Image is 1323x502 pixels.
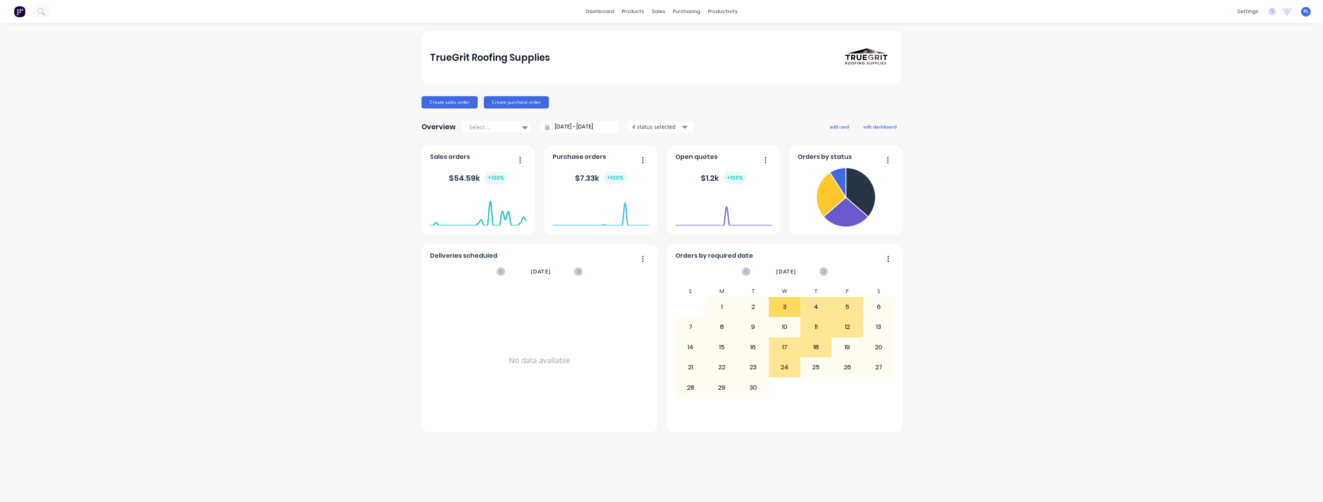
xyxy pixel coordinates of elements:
[863,338,894,357] div: 20
[675,338,706,357] div: 14
[430,50,550,65] div: TrueGrit Roofing Supplies
[484,96,549,108] button: Create purchase order
[738,317,769,337] div: 9
[675,378,706,397] div: 28
[723,172,746,184] div: + 100 %
[704,6,741,17] div: productivity
[832,317,863,337] div: 12
[863,286,895,297] div: S
[675,286,706,297] div: S
[801,338,831,357] div: 18
[14,6,25,17] img: Factory
[632,123,681,131] div: 4 status selected
[863,358,894,377] div: 27
[801,317,831,337] div: 11
[648,6,669,17] div: sales
[706,358,737,377] div: 22
[422,96,478,108] button: Create sales order
[669,6,704,17] div: purchasing
[618,6,648,17] div: products
[839,31,893,85] img: TrueGrit Roofing Supplies
[769,317,800,337] div: 10
[430,286,649,435] div: No data available
[706,297,737,317] div: 1
[776,267,796,276] span: [DATE]
[798,152,852,162] span: Orders by status
[738,338,769,357] div: 16
[531,267,551,276] span: [DATE]
[863,317,894,337] div: 13
[575,172,627,184] div: $ 7.33k
[628,121,693,133] button: 4 status selected
[485,172,507,184] div: + 100 %
[863,297,894,317] div: 6
[675,251,753,260] span: Orders by required date
[1233,6,1262,17] div: settings
[582,6,618,17] a: dashboard
[706,317,737,337] div: 8
[706,286,738,297] div: M
[832,297,863,317] div: 5
[738,297,769,317] div: 2
[769,358,800,377] div: 24
[738,358,769,377] div: 23
[675,317,706,337] div: 7
[800,286,832,297] div: T
[675,358,706,377] div: 21
[738,378,769,397] div: 30
[701,172,746,184] div: $ 1.2k
[449,172,507,184] div: $ 54.59k
[553,152,606,162] span: Purchase orders
[832,338,863,357] div: 19
[769,297,800,317] div: 3
[1303,8,1309,15] span: PL
[706,338,737,357] div: 15
[832,358,863,377] div: 26
[858,122,901,132] button: edit dashboard
[825,122,854,132] button: add card
[831,286,863,297] div: F
[769,286,800,297] div: W
[422,119,456,135] div: Overview
[706,378,737,397] div: 29
[604,172,627,184] div: + 100 %
[738,286,769,297] div: T
[801,297,831,317] div: 4
[675,152,718,162] span: Open quotes
[801,358,831,377] div: 25
[769,338,800,357] div: 17
[430,152,470,162] span: Sales orders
